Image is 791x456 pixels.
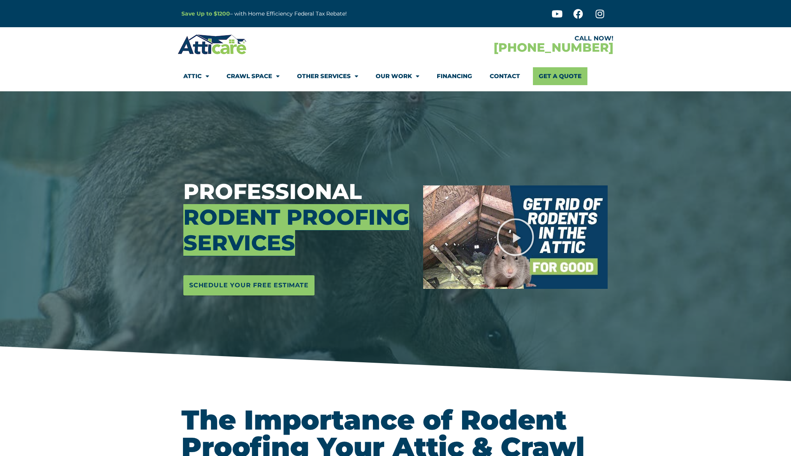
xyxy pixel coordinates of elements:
[183,275,315,295] a: Schedule Your Free Estimate
[183,204,409,256] span: Rodent Proofing Services
[533,67,587,85] a: Get A Quote
[189,279,309,292] span: Schedule Your Free Estimate
[395,35,613,42] div: CALL NOW!
[181,10,230,17] a: Save Up to $1200
[490,67,520,85] a: Contact
[297,67,358,85] a: Other Services
[496,218,535,257] div: Play Video
[183,67,209,85] a: Attic
[181,9,434,18] p: – with Home Efficiency Federal Tax Rebate!
[183,67,608,85] nav: Menu
[376,67,419,85] a: Our Work
[227,67,279,85] a: Crawl Space
[437,67,472,85] a: Financing
[183,179,411,256] h3: Professional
